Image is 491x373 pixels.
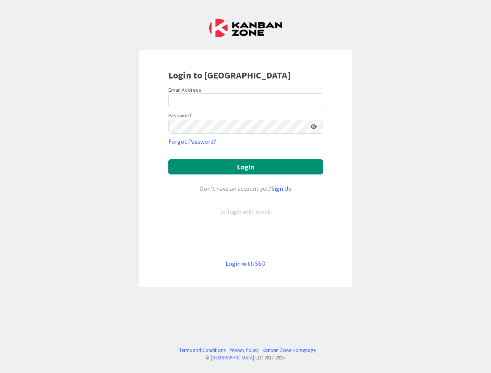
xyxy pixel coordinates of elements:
[168,137,216,146] a: Forgot Password?
[262,347,316,354] a: Kanban Zone Homepage
[168,112,191,120] label: Password
[218,207,273,216] div: or login with email
[168,69,291,81] b: Login to [GEOGRAPHIC_DATA]
[225,260,266,267] a: Login with SSO
[211,354,254,361] a: [GEOGRAPHIC_DATA]
[175,354,316,361] div: © LLC 2017- 2025 .
[179,347,225,354] a: Terms and Conditions
[229,347,259,354] a: Privacy Policy
[271,185,292,192] a: Sign Up
[209,19,282,37] img: Kanban Zone
[164,229,327,246] iframe: Sign in with Google Button
[168,159,323,174] button: Login
[168,86,201,93] label: Email Address
[168,184,323,193] div: Don’t have an account yet?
